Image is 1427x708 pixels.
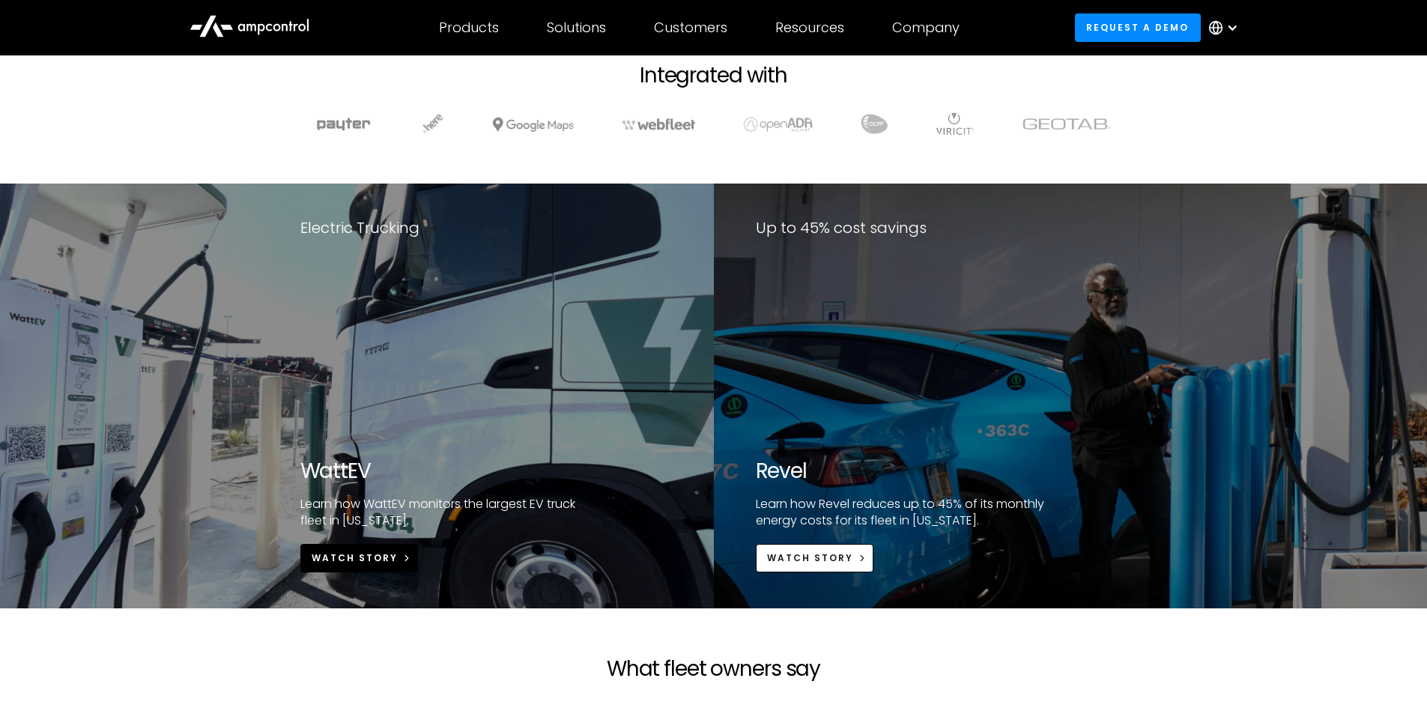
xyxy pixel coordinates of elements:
div: Company [892,19,960,36]
p: Learn how Revel reduces up to 45% of its monthly energy costs for its fleet in [US_STATE]. [756,496,1053,530]
div: Solutions [547,19,606,36]
h2: WattEV [300,459,598,484]
div: Up to 45% cost savings [756,220,927,236]
div: Products [439,19,499,36]
div: Resources [775,19,844,36]
a: Watch Story [300,544,419,572]
a: Watch Story [756,544,874,572]
h2: Revel [756,459,1053,484]
div: Electric Trucking [300,220,419,236]
a: Request a demo [1075,13,1201,41]
div: Watch Story [767,551,853,565]
p: Learn how WattEV monitors the largest EV truck fleet in [US_STATE]. [300,496,598,530]
div: Watch Story [312,551,398,565]
div: Customers [654,19,727,36]
h2: Integrated with [640,63,787,88]
h2: What fleet owners say [330,656,1097,682]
